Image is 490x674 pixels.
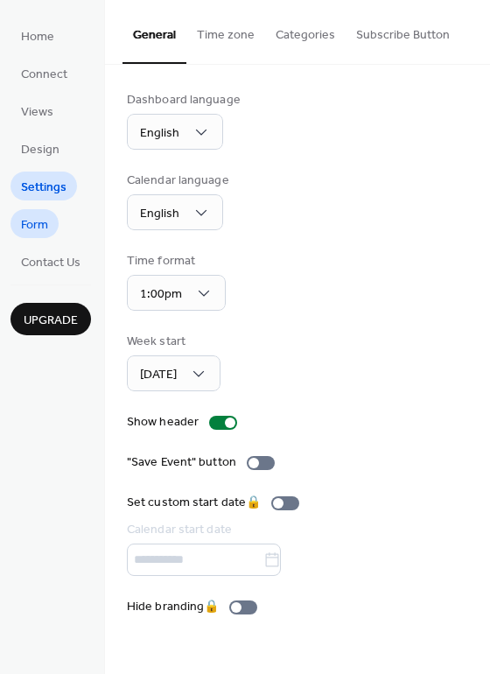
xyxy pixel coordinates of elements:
[24,312,78,330] span: Upgrade
[21,66,67,84] span: Connect
[21,216,48,235] span: Form
[10,96,64,125] a: Views
[21,254,80,272] span: Contact Us
[10,21,65,50] a: Home
[10,247,91,276] a: Contact Us
[140,363,177,387] span: [DATE]
[140,202,179,226] span: English
[127,172,229,190] div: Calendar language
[10,303,91,335] button: Upgrade
[10,134,70,163] a: Design
[127,453,236,472] div: "Save Event" button
[21,141,59,159] span: Design
[140,283,182,306] span: 1:00pm
[21,179,66,197] span: Settings
[10,209,59,238] a: Form
[21,103,53,122] span: Views
[21,28,54,46] span: Home
[127,333,217,351] div: Week start
[10,172,77,200] a: Settings
[127,91,241,109] div: Dashboard language
[140,122,179,145] span: English
[127,413,199,432] div: Show header
[10,59,78,88] a: Connect
[127,252,222,270] div: Time format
